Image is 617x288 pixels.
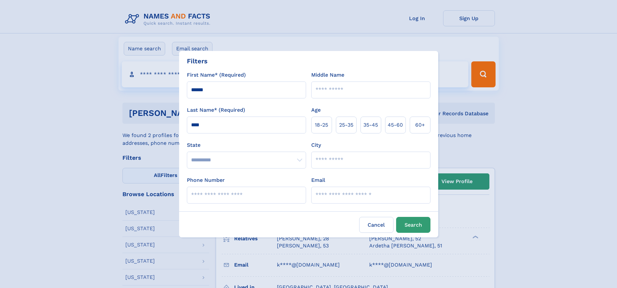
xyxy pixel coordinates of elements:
span: 25‑35 [339,121,353,129]
label: City [311,141,321,149]
label: Middle Name [311,71,344,79]
span: 35‑45 [363,121,378,129]
button: Search [396,217,430,233]
label: Cancel [359,217,394,233]
label: Age [311,106,321,114]
label: Last Name* (Required) [187,106,245,114]
div: Filters [187,56,208,66]
label: State [187,141,306,149]
span: 18‑25 [315,121,328,129]
span: 60+ [415,121,425,129]
label: Email [311,176,325,184]
span: 45‑60 [388,121,403,129]
label: Phone Number [187,176,225,184]
label: First Name* (Required) [187,71,246,79]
